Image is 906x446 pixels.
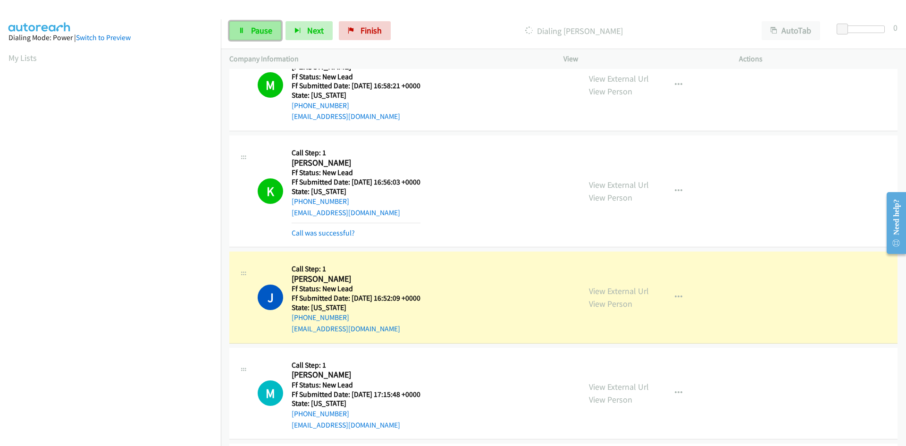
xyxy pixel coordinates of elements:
a: [EMAIL_ADDRESS][DOMAIN_NAME] [292,112,400,121]
div: Dialing Mode: Power | [8,32,212,43]
iframe: Resource Center [879,185,906,261]
h5: State: [US_STATE] [292,399,420,408]
p: Dialing [PERSON_NAME] [403,25,745,37]
h5: State: [US_STATE] [292,91,420,100]
a: [PHONE_NUMBER] [292,101,349,110]
div: The call is yet to be attempted [258,380,283,406]
a: Finish [339,21,391,40]
h5: Ff Status: New Lead [292,168,420,177]
h5: Ff Submitted Date: [DATE] 17:15:48 +0000 [292,390,420,399]
a: [PHONE_NUMBER] [292,197,349,206]
h5: State: [US_STATE] [292,303,420,312]
p: View [563,53,722,65]
button: Next [285,21,333,40]
a: [EMAIL_ADDRESS][DOMAIN_NAME] [292,421,400,429]
h5: Ff Submitted Date: [DATE] 16:56:03 +0000 [292,177,420,187]
a: Call was successful? [292,228,355,237]
a: View External Url [589,286,649,296]
a: [EMAIL_ADDRESS][DOMAIN_NAME] [292,208,400,217]
h5: Ff Status: New Lead [292,284,420,294]
a: View Person [589,298,632,309]
h5: Ff Submitted Date: [DATE] 16:52:09 +0000 [292,294,420,303]
h5: Ff Status: New Lead [292,380,420,390]
a: [PHONE_NUMBER] [292,313,349,322]
div: 0 [893,21,898,34]
span: Pause [251,25,272,36]
span: Finish [361,25,382,36]
h5: State: [US_STATE] [292,187,420,196]
h1: M [258,72,283,98]
h5: Ff Submitted Date: [DATE] 16:58:21 +0000 [292,81,420,91]
h2: [PERSON_NAME] [292,370,420,380]
a: View External Url [589,381,649,392]
h2: [PERSON_NAME] [292,274,420,285]
a: View Person [589,86,632,97]
a: Switch to Preview [76,33,131,42]
h1: J [258,285,283,310]
a: View Person [589,192,632,203]
a: [PHONE_NUMBER] [292,409,349,418]
p: Company Information [229,53,546,65]
button: AutoTab [762,21,820,40]
h5: Ff Status: New Lead [292,72,420,82]
a: My Lists [8,52,37,63]
span: Next [307,25,324,36]
h1: M [258,380,283,406]
div: Delay between calls (in seconds) [841,25,885,33]
a: Pause [229,21,281,40]
h5: Call Step: 1 [292,361,420,370]
a: [EMAIL_ADDRESS][DOMAIN_NAME] [292,324,400,333]
h5: Call Step: 1 [292,148,420,158]
h1: K [258,178,283,204]
p: Actions [739,53,898,65]
a: View External Url [589,73,649,84]
a: View Person [589,394,632,405]
a: View External Url [589,179,649,190]
h2: [PERSON_NAME] [292,158,420,168]
h5: Call Step: 1 [292,264,420,274]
